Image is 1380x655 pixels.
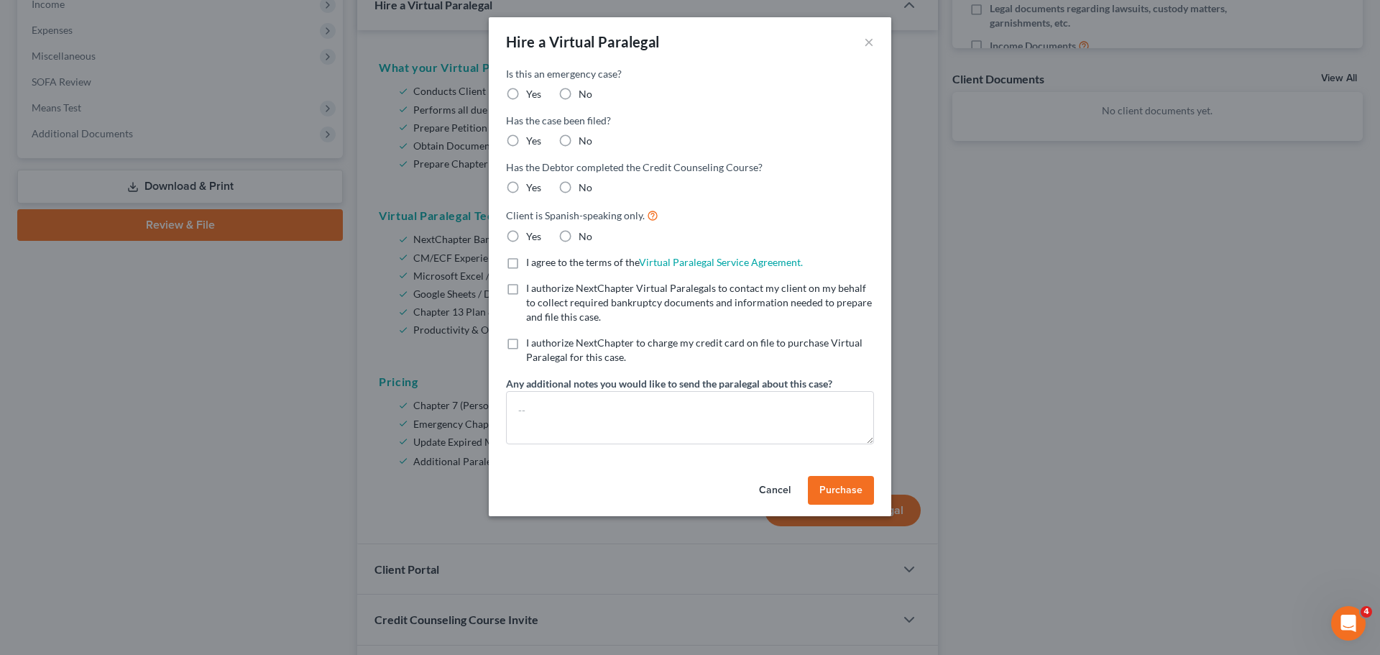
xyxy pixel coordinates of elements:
[526,88,541,100] span: Yes
[579,230,592,242] span: No
[506,32,660,52] div: Hire a Virtual Paralegal
[747,476,802,505] button: Cancel
[526,336,862,363] span: I authorize NextChapter to charge my credit card on file to purchase Virtual Paralegal for this c...
[506,68,622,80] span: Is this an emergency case?
[526,181,541,193] span: Yes
[579,181,592,193] span: No
[506,376,832,391] label: Any additional notes you would like to send the paralegal about this case?
[506,209,645,221] span: Client is Spanish-speaking only.
[526,256,639,268] span: I agree to the terms of the
[1361,606,1372,618] span: 4
[808,476,874,505] button: Purchase
[639,256,803,268] a: Virtual Paralegal Service Agreement.
[526,230,541,242] span: Yes
[864,33,874,50] button: ×
[1331,606,1366,641] iframe: Intercom live chat
[579,134,592,147] span: No
[526,282,872,323] span: I authorize NextChapter Virtual Paralegals to contact my client on my behalf to collect required ...
[506,114,611,127] span: Has the case been filed?
[819,484,862,496] span: Purchase
[579,88,592,100] span: No
[526,134,541,147] span: Yes
[506,161,763,173] span: Has the Debtor completed the Credit Counseling Course?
